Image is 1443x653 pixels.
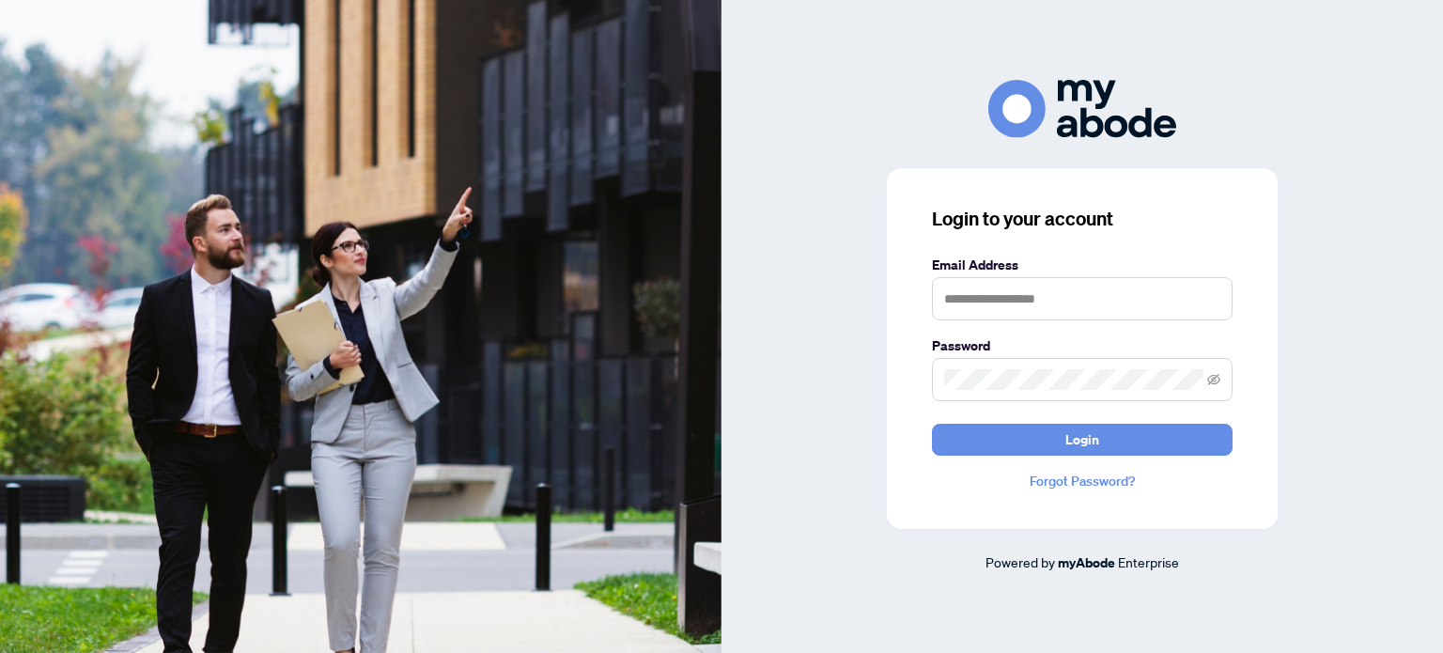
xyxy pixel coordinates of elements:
[988,80,1176,137] img: ma-logo
[932,335,1233,356] label: Password
[932,471,1233,491] a: Forgot Password?
[932,255,1233,275] label: Email Address
[985,553,1055,570] span: Powered by
[1065,425,1099,455] span: Login
[932,424,1233,456] button: Login
[1118,553,1179,570] span: Enterprise
[1058,552,1115,573] a: myAbode
[932,206,1233,232] h3: Login to your account
[1207,373,1220,386] span: eye-invisible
